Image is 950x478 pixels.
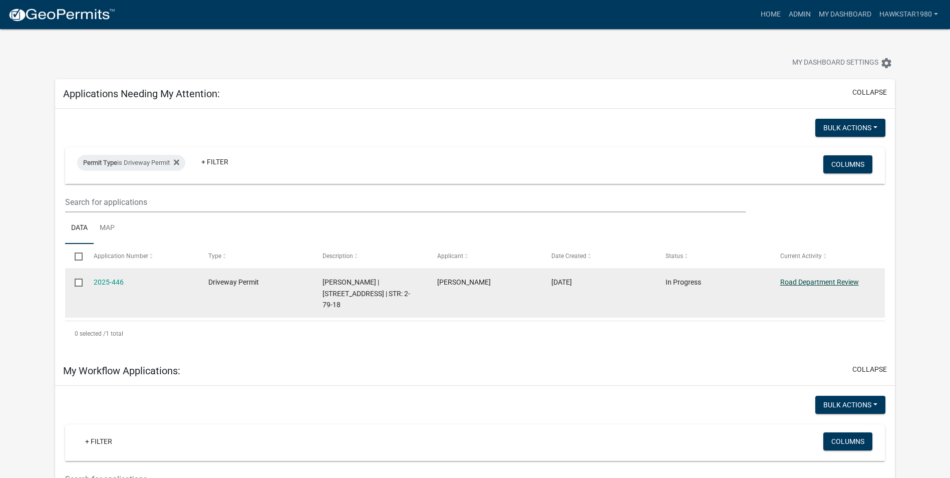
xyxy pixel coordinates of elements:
a: Data [65,212,94,245]
a: Map [94,212,121,245]
a: 2025-446 [94,278,124,286]
a: Admin [785,5,815,24]
a: + Filter [193,153,236,171]
span: Applicant [437,253,463,260]
datatable-header-cell: Date Created [542,244,656,268]
datatable-header-cell: Applicant [427,244,541,268]
a: + Filter [77,432,120,450]
button: Columns [823,155,872,173]
div: 1 total [65,321,885,346]
datatable-header-cell: Status [656,244,770,268]
div: is Driveway Permit [77,155,185,171]
button: collapse [852,364,887,375]
a: Road Department Review [780,278,859,286]
span: Type [208,253,221,260]
input: Search for applications [65,192,746,212]
span: Current Activity [780,253,822,260]
button: My Dashboard Settingssettings [784,53,900,73]
a: My Dashboard [815,5,875,24]
span: Status [666,253,683,260]
h5: Applications Needing My Attention: [63,88,220,100]
span: Description [323,253,353,260]
button: Bulk Actions [815,396,885,414]
datatable-header-cell: Type [199,244,313,268]
span: Matthew Curtis [437,278,491,286]
h5: My Workflow Applications: [63,365,180,377]
span: Date Created [551,253,586,260]
span: My Dashboard Settings [792,57,878,69]
button: Bulk Actions [815,119,885,137]
span: In Progress [666,278,701,286]
div: collapse [55,109,895,356]
datatable-header-cell: Application Number [84,244,198,268]
span: Application Number [94,253,148,260]
datatable-header-cell: Select [65,244,84,268]
span: Joshua Gardner | 1738 E 92ND ST S | STR: 2-79-18 [323,278,410,309]
button: Columns [823,432,872,450]
span: 0 selected / [75,330,106,337]
datatable-header-cell: Current Activity [770,244,884,268]
a: Home [757,5,785,24]
span: 07/25/2025 [551,278,572,286]
i: settings [880,57,892,69]
span: Driveway Permit [208,278,259,286]
a: Hawkstar1980 [875,5,942,24]
span: Permit Type [83,159,117,166]
button: collapse [852,87,887,98]
datatable-header-cell: Description [313,244,427,268]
